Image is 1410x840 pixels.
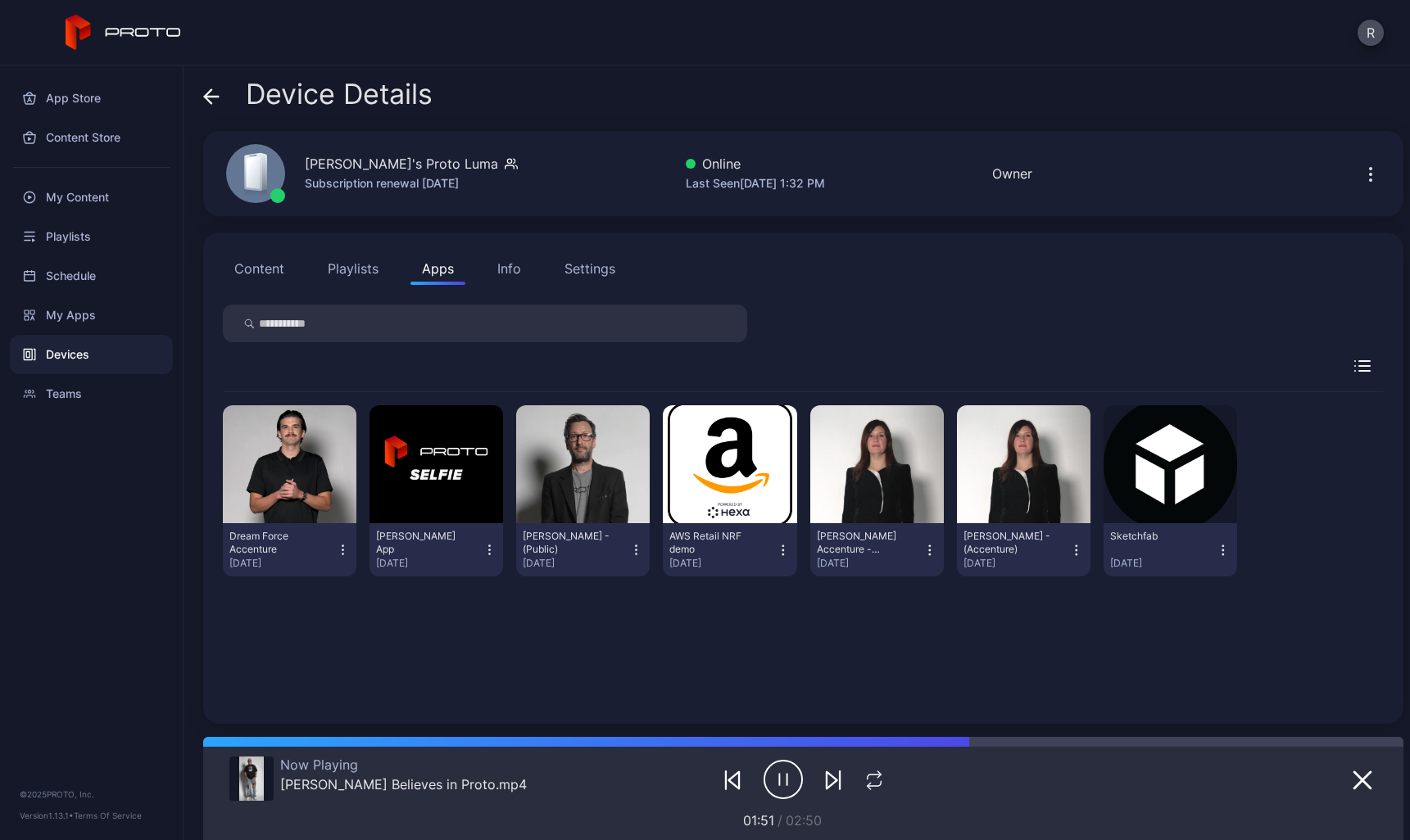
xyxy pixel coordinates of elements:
button: [PERSON_NAME] - (Accenture)[DATE] [963,530,1084,570]
div: Now Playing [280,756,527,773]
button: Sketchfab[DATE] [1110,530,1231,570]
div: [DATE] [523,557,629,570]
button: [PERSON_NAME] - (Public)[DATE] [523,530,643,570]
a: Content Store [10,118,173,157]
div: Owner [992,164,1032,183]
div: Howie Mandel Believes in Proto.mp4 [280,776,527,793]
button: Info [486,252,533,285]
div: AWS Retail NRF demo [669,530,759,556]
div: [DATE] [817,557,923,570]
span: Version 1.13.1 • [20,811,74,820]
button: Dream Force Accenture[DATE] [229,530,350,570]
div: Last Seen [DATE] 1:32 PM [686,174,825,193]
a: Schedule [10,256,173,296]
div: Settings [564,259,615,278]
a: Devices [10,335,173,374]
a: Playlists [10,217,173,256]
span: 02:50 [786,812,822,829]
div: [DATE] [963,557,1070,570]
button: Playlists [316,252,390,285]
button: Apps [410,252,465,285]
button: [PERSON_NAME] App[DATE] [376,530,496,570]
div: [DATE] [1110,557,1217,570]
button: R [1358,20,1384,46]
div: Info [497,259,521,278]
span: Device Details [246,79,433,110]
div: [DATE] [376,557,483,570]
div: Dream Force Accenture [229,530,320,556]
a: My Apps [10,296,173,335]
button: Content [223,252,296,285]
div: Mair - (Accenture) [963,530,1054,556]
a: Teams [10,374,173,413]
button: Settings [553,252,627,285]
a: App Store [10,79,173,118]
div: © 2025 PROTO, Inc. [20,788,163,801]
button: AWS Retail NRF demo[DATE] [669,530,790,570]
div: [PERSON_NAME]'s Proto Luma [305,154,498,174]
a: Terms Of Service [74,811,142,820]
div: [DATE] [229,557,336,570]
div: Sketchfab [1110,530,1200,543]
span: / [778,812,782,829]
div: Online [686,154,825,174]
button: [PERSON_NAME] Accenture - (Accenture)[DATE] [817,530,937,570]
div: Mair Accenture - (Accenture) [817,530,907,556]
div: David Selfie App [376,530,466,556]
div: Subscription renewal [DATE] [305,174,518,193]
div: [DATE] [669,557,776,570]
div: David N Persona - (Public) [523,530,613,556]
span: 01:51 [743,812,774,829]
a: My Content [10,178,173,217]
